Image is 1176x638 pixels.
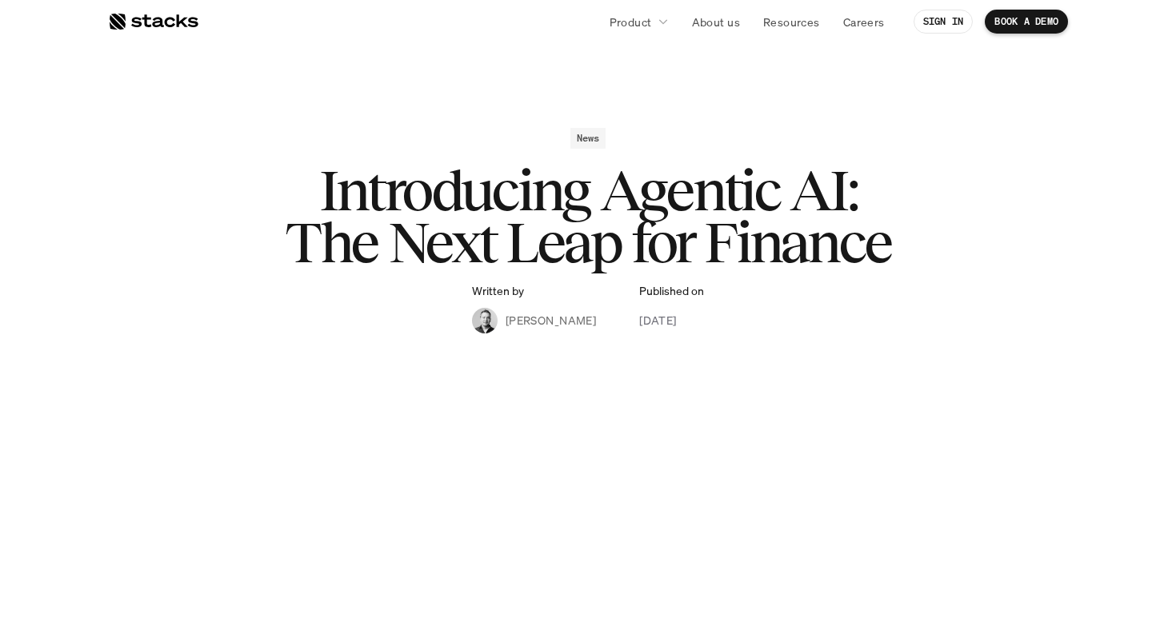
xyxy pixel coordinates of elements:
[639,312,677,329] p: [DATE]
[610,14,652,30] p: Product
[472,308,498,333] img: Albert
[923,16,964,27] p: SIGN IN
[472,285,524,298] p: Written by
[268,165,908,269] h1: Introducing Agentic AI: The Next Leap for Finance
[843,14,885,30] p: Careers
[994,16,1058,27] p: BOOK A DEMO
[692,14,740,30] p: About us
[763,14,820,30] p: Resources
[506,312,596,329] p: [PERSON_NAME]
[682,7,750,36] a: About us
[639,285,704,298] p: Published on
[914,10,974,34] a: SIGN IN
[985,10,1068,34] a: BOOK A DEMO
[577,133,600,144] h2: News
[834,7,894,36] a: Careers
[754,7,830,36] a: Resources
